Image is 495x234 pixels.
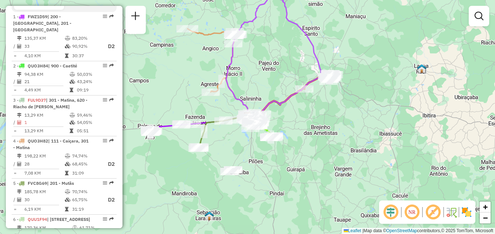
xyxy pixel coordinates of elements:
td: 61,71% [79,224,114,231]
td: = [13,127,17,134]
i: % de utilização do peso [65,36,70,40]
td: 90,92% [72,42,101,51]
span: 6 - [13,217,90,222]
span: 2 - [13,63,77,69]
i: Distância Total [17,226,22,230]
p: D2 [102,196,115,204]
span: 5 - [13,180,74,186]
i: % de utilização do peso [65,190,70,194]
span: QUO3H82 [28,138,48,144]
p: D2 [102,42,115,51]
em: Rota exportada [109,98,114,102]
i: % de utilização do peso [65,154,70,158]
td: 83,20% [72,35,101,42]
i: Tempo total em rota [70,129,73,133]
i: % de utilização do peso [70,113,75,117]
i: Distância Total [17,36,22,40]
td: 50,03% [77,71,113,78]
i: Distância Total [17,190,22,194]
span: Exibir rótulo [424,203,442,221]
em: Opções [103,139,107,143]
td: 6,19 KM [24,206,65,213]
img: Sebastião das Laranjeiras [204,211,214,221]
td: 1 [24,119,69,126]
i: % de utilização da cubagem [65,44,70,48]
span: | 900 - Caetité [48,63,77,69]
i: Distância Total [17,113,22,117]
img: Lagoa Real [417,64,426,73]
td: 59,46% [77,112,113,119]
i: Total de Atividades [17,162,22,166]
td: / [13,42,17,51]
i: Tempo total em rota [65,207,69,211]
span: 4 - [13,138,89,150]
a: Zoom out [480,212,491,223]
i: % de utilização do peso [70,72,75,77]
em: Rota exportada [109,217,114,221]
em: Opções [103,98,107,102]
span: | 201 - Mutãs [47,180,74,186]
a: Leaflet [344,228,361,233]
td: 135,37 KM [24,35,65,42]
em: Opções [103,217,107,221]
td: 21 [24,78,69,85]
img: CDD Guanambi [243,112,252,122]
span: 1 - [13,14,71,32]
td: 31:09 [72,169,101,177]
td: = [13,206,17,213]
div: Map data © contributors,© 2025 TomTom, Microsoft [342,228,495,234]
td: 54,05% [77,119,113,126]
td: = [13,52,17,59]
i: Total de Atividades [17,44,22,48]
td: 13,29 KM [24,112,69,119]
i: % de utilização da cubagem [65,198,70,202]
i: Tempo total em rota [65,171,69,175]
span: FWZ1D59 [28,14,47,19]
span: FUL9D37 [28,97,46,103]
span: Ocultar NR [403,203,421,221]
img: Fluxo de ruas [445,206,457,218]
em: Rota exportada [109,14,114,19]
a: Nova sessão e pesquisa [128,9,143,25]
td: / [13,119,17,126]
em: Opções [103,181,107,185]
div: Atividade não roteirizada - LUIS HENRIQUE MOITINHO [221,168,239,175]
div: Atividade não roteirizada - JOANA VILMA DA ROCHA [220,168,238,175]
td: 70,74% [72,188,101,195]
span: | 111 - Caiçara, 301 - Matina [13,138,89,150]
td: / [13,78,17,85]
td: 198,22 KM [24,152,65,160]
td: 4,49 KM [24,86,69,94]
td: 43,24% [77,78,113,85]
td: 33 [24,42,65,51]
td: 31:19 [72,206,101,213]
td: 30:37 [72,52,101,59]
i: Distância Total [17,154,22,158]
i: Total de Atividades [17,79,22,84]
span: | 200 - [GEOGRAPHIC_DATA], 201 - [GEOGRAPHIC_DATA] [13,14,71,32]
i: Total de Atividades [17,198,22,202]
span: QUU1F94 [28,217,47,222]
span: QUO3H84 [28,63,48,69]
a: Exibir filtros [472,9,486,23]
span: | 301 - Matina, 620 - Riacho de [PERSON_NAME] [13,97,87,109]
div: Atividade não roteirizada - ANA CRISTINA [224,166,242,173]
td: 28 [24,160,65,169]
em: Opções [103,63,107,68]
em: Rota exportada [109,63,114,68]
i: % de utilização da cubagem [70,120,75,125]
em: Opções [103,14,107,19]
td: = [13,169,17,177]
td: 30 [24,195,65,204]
td: 74,74% [72,152,101,160]
a: OpenStreetMap [386,228,417,233]
i: % de utilização do peso [72,226,78,230]
em: Rota exportada [109,181,114,185]
td: 94,38 KM [24,71,69,78]
i: Tempo total em rota [65,54,69,58]
span: | [STREET_ADDRESS] [47,217,90,222]
td: 05:51 [77,127,113,134]
span: Ocultar deslocamento [382,203,399,221]
a: Zoom in [480,202,491,212]
td: 13,29 KM [24,127,69,134]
